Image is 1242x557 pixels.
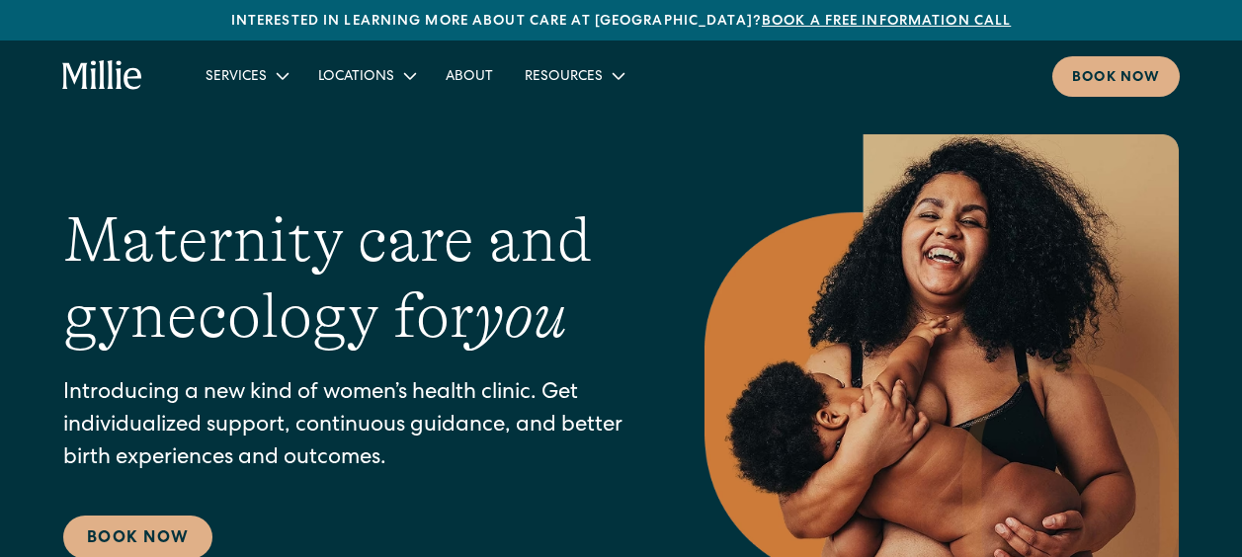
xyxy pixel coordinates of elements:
[206,67,267,88] div: Services
[474,280,567,352] em: you
[318,67,394,88] div: Locations
[1052,56,1180,97] a: Book now
[509,59,638,92] div: Resources
[762,15,1011,29] a: Book a free information call
[430,59,509,92] a: About
[63,378,625,476] p: Introducing a new kind of women’s health clinic. Get individualized support, continuous guidance,...
[302,59,430,92] div: Locations
[525,67,603,88] div: Resources
[62,60,142,92] a: home
[63,202,625,355] h1: Maternity care and gynecology for
[1072,68,1160,89] div: Book now
[190,59,302,92] div: Services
